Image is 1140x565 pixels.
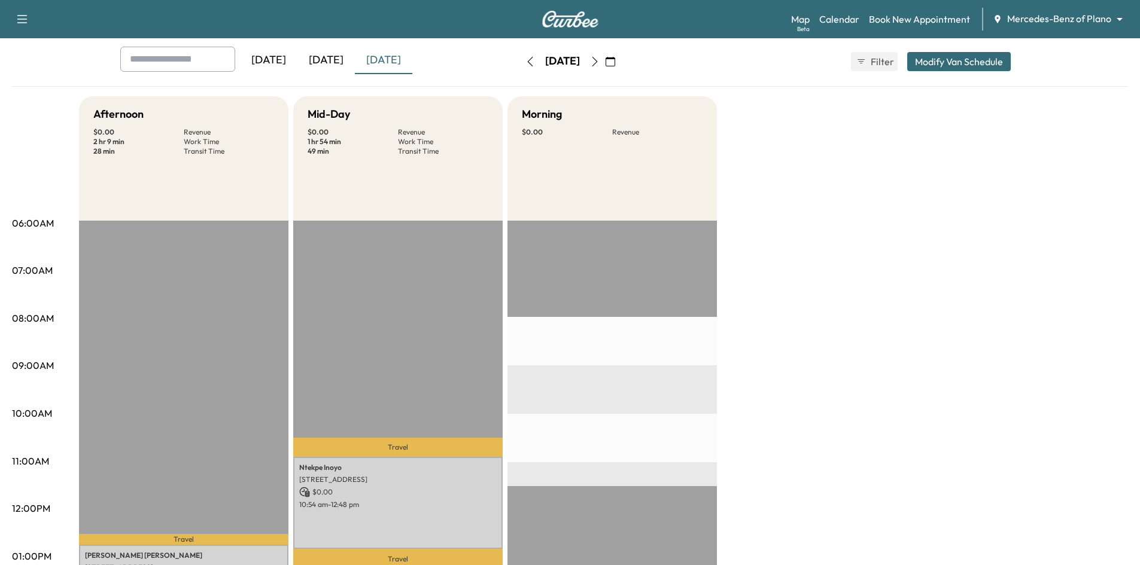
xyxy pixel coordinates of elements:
[398,137,488,146] p: Work Time
[93,137,184,146] p: 2 hr 9 min
[612,127,703,137] p: Revenue
[184,146,274,156] p: Transit Time
[907,52,1011,71] button: Modify Van Schedule
[12,454,49,468] p: 11:00AM
[355,47,412,74] div: [DATE]
[297,47,355,74] div: [DATE]
[398,146,488,156] p: Transit Time
[12,216,54,230] p: 06:00AM
[93,106,144,123] h5: Afternoon
[871,54,892,69] span: Filter
[797,25,810,33] div: Beta
[93,146,184,156] p: 28 min
[12,501,50,515] p: 12:00PM
[12,549,51,563] p: 01:00PM
[398,127,488,137] p: Revenue
[791,12,810,26] a: MapBeta
[545,54,580,69] div: [DATE]
[299,475,497,484] p: [STREET_ADDRESS]
[293,438,503,457] p: Travel
[12,263,53,277] p: 07:00AM
[184,127,274,137] p: Revenue
[869,12,970,26] a: Book New Appointment
[79,534,288,544] p: Travel
[308,127,398,137] p: $ 0.00
[851,52,898,71] button: Filter
[522,106,562,123] h5: Morning
[522,127,612,137] p: $ 0.00
[85,551,282,560] p: [PERSON_NAME] [PERSON_NAME]
[299,487,497,497] p: $ 0.00
[12,311,54,325] p: 08:00AM
[299,500,497,509] p: 10:54 am - 12:48 pm
[308,106,350,123] h5: Mid-Day
[93,127,184,137] p: $ 0.00
[1007,12,1111,26] span: Mercedes-Benz of Plano
[299,463,497,472] p: Ntekpe Inoyo
[542,11,599,28] img: Curbee Logo
[12,406,52,420] p: 10:00AM
[12,358,54,372] p: 09:00AM
[240,47,297,74] div: [DATE]
[819,12,859,26] a: Calendar
[308,137,398,146] p: 1 hr 54 min
[308,146,398,156] p: 49 min
[184,137,274,146] p: Work Time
